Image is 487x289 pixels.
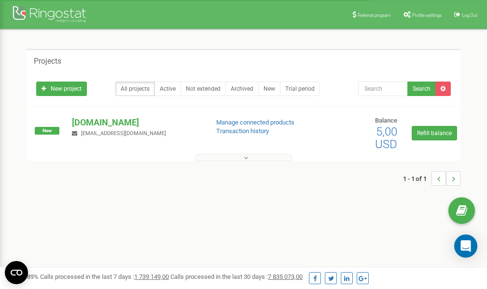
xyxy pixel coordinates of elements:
[412,126,457,140] a: Refill balance
[154,82,181,96] a: Active
[134,273,169,280] u: 1 739 149,00
[40,273,169,280] span: Calls processed in the last 7 days :
[412,13,442,18] span: Profile settings
[72,116,200,129] p: [DOMAIN_NAME]
[81,130,166,137] span: [EMAIL_ADDRESS][DOMAIN_NAME]
[181,82,226,96] a: Not extended
[216,119,294,126] a: Manage connected products
[407,82,436,96] button: Search
[403,162,460,195] nav: ...
[5,261,28,284] button: Open CMP widget
[403,171,431,186] span: 1 - 1 of 1
[35,127,59,135] span: New
[268,273,303,280] u: 7 835 073,00
[375,125,397,151] span: 5,00 USD
[216,127,269,135] a: Transaction history
[280,82,320,96] a: Trial period
[36,82,87,96] a: New project
[225,82,259,96] a: Archived
[170,273,303,280] span: Calls processed in the last 30 days :
[34,57,61,66] h5: Projects
[454,234,477,258] div: Open Intercom Messenger
[358,82,408,96] input: Search
[258,82,280,96] a: New
[375,117,397,124] span: Balance
[358,13,391,18] span: Referral program
[462,13,477,18] span: Log Out
[115,82,155,96] a: All projects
